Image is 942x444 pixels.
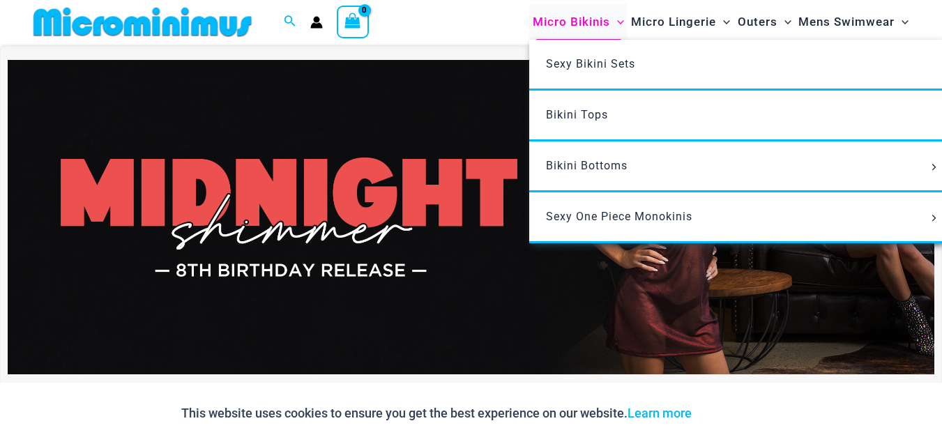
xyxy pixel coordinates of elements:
a: Mens SwimwearMenu ToggleMenu Toggle [795,4,912,40]
span: Menu Toggle [927,215,942,222]
nav: Site Navigation [527,2,914,42]
img: MM SHOP LOGO FLAT [28,6,257,38]
a: Account icon link [310,16,323,29]
span: Micro Bikinis [533,4,610,40]
button: Accept [702,397,761,430]
span: Bikini Bottoms [546,159,628,172]
span: Bikini Tops [546,108,608,121]
span: Sexy Bikini Sets [546,57,635,70]
span: Menu Toggle [716,4,730,40]
a: Search icon link [284,13,296,31]
span: Mens Swimwear [798,4,895,40]
a: Learn more [628,406,692,420]
span: Menu Toggle [610,4,624,40]
span: Sexy One Piece Monokinis [546,210,692,223]
a: OutersMenu ToggleMenu Toggle [734,4,795,40]
span: Menu Toggle [777,4,791,40]
a: Micro LingerieMenu ToggleMenu Toggle [628,4,734,40]
a: View Shopping Cart, empty [337,6,369,38]
img: Midnight Shimmer Red Dress [8,60,934,375]
p: This website uses cookies to ensure you get the best experience on our website. [181,403,692,424]
span: Menu Toggle [927,164,942,171]
a: Micro BikinisMenu ToggleMenu Toggle [529,4,628,40]
span: Micro Lingerie [631,4,716,40]
span: Menu Toggle [895,4,909,40]
span: Outers [738,4,777,40]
